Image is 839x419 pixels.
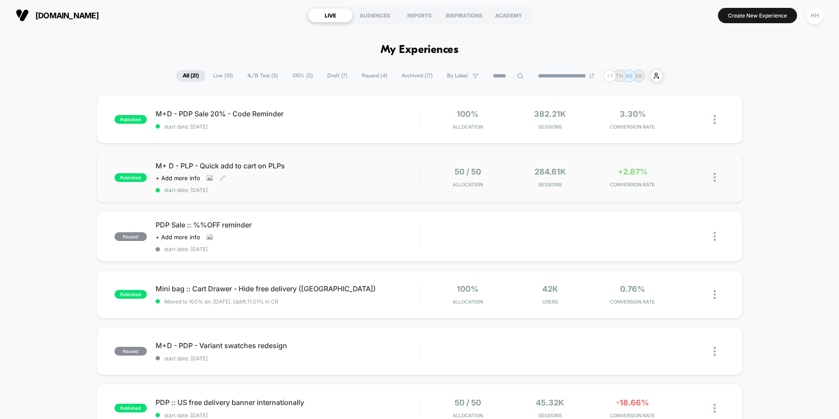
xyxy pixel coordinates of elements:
span: Sessions [511,124,589,130]
span: M+D - PDP - Variant swatches redesign [156,341,419,350]
span: Moved to 100% on: [DATE] . Uplift: 11.01% in CR [164,298,278,305]
img: end [589,73,594,78]
span: CONVERSION RATE [593,299,672,305]
div: INSPIRATIONS [442,8,486,22]
span: PDP :: US free delivery banner internationally [156,398,419,407]
span: published [114,404,147,412]
span: start date: [DATE] [156,187,419,193]
span: 3.30% [620,109,646,119]
img: close [714,290,716,299]
span: PDP Sale :: %%OFF reminder [156,220,419,229]
p: BB [635,73,642,79]
span: Sessions [511,412,589,419]
span: published [114,173,147,182]
span: Allocation [453,299,483,305]
span: Sessions [511,182,589,188]
span: Live ( 10 ) [207,70,239,82]
span: -18.66% [616,398,649,407]
div: ACADEMY [486,8,531,22]
span: 50 / 50 [454,167,481,176]
button: HH [804,7,826,24]
span: start date: [DATE] [156,355,419,362]
span: Archived ( 17 ) [395,70,439,82]
span: 0.76% [620,284,645,293]
span: 284.61k [534,167,566,176]
span: Draft ( 7 ) [321,70,354,82]
img: close [714,115,716,124]
div: AUDIENCES [353,8,397,22]
span: Users [511,299,589,305]
img: close [714,404,716,413]
img: close [714,173,716,182]
span: CONVERSION RATE [593,124,672,130]
span: Allocation [453,124,483,130]
span: [DOMAIN_NAME] [35,11,99,20]
span: + Add more info [156,175,200,182]
button: [DOMAIN_NAME] [13,8,101,22]
p: TH [616,73,623,79]
span: 100% ( 5 ) [286,70,319,82]
button: Create New Experience [718,8,797,23]
span: CONVERSION RATE [593,412,672,419]
span: Allocation [453,182,483,188]
span: 50 / 50 [454,398,481,407]
span: 100% [457,109,478,119]
span: paused [114,232,147,241]
span: 42k [542,284,558,293]
span: start date: [DATE] [156,412,419,419]
span: Mini bag :: Cart Drawer - Hide free delivery ([GEOGRAPHIC_DATA]) [156,284,419,293]
p: AS [626,73,633,79]
img: close [714,232,716,241]
img: Visually logo [16,9,29,22]
span: 100% [457,284,478,293]
span: Paused ( 4 ) [355,70,394,82]
span: 45.32k [536,398,564,407]
span: M+ D - PLP - Quick add to cart on PLPs [156,161,419,170]
h1: My Experiences [381,44,459,56]
span: Allocation [453,412,483,419]
div: LIVE [308,8,353,22]
span: A/B Test ( 5 ) [241,70,284,82]
span: + Add more info [156,234,200,241]
div: REPORTS [397,8,442,22]
span: start date: [DATE] [156,246,419,252]
div: + 7 [603,70,616,82]
span: +2.87% [618,167,648,176]
span: start date: [DATE] [156,123,419,130]
span: published [114,115,147,124]
span: M+D - PDP Sale 20% - Code Reminder [156,109,419,118]
span: 382.21k [534,109,566,119]
img: close [714,347,716,356]
span: published [114,290,147,299]
span: CONVERSION RATE [593,182,672,188]
span: All ( 21 ) [176,70,205,82]
span: paused [114,347,147,356]
div: HH [806,7,823,24]
span: By Label [447,73,468,79]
